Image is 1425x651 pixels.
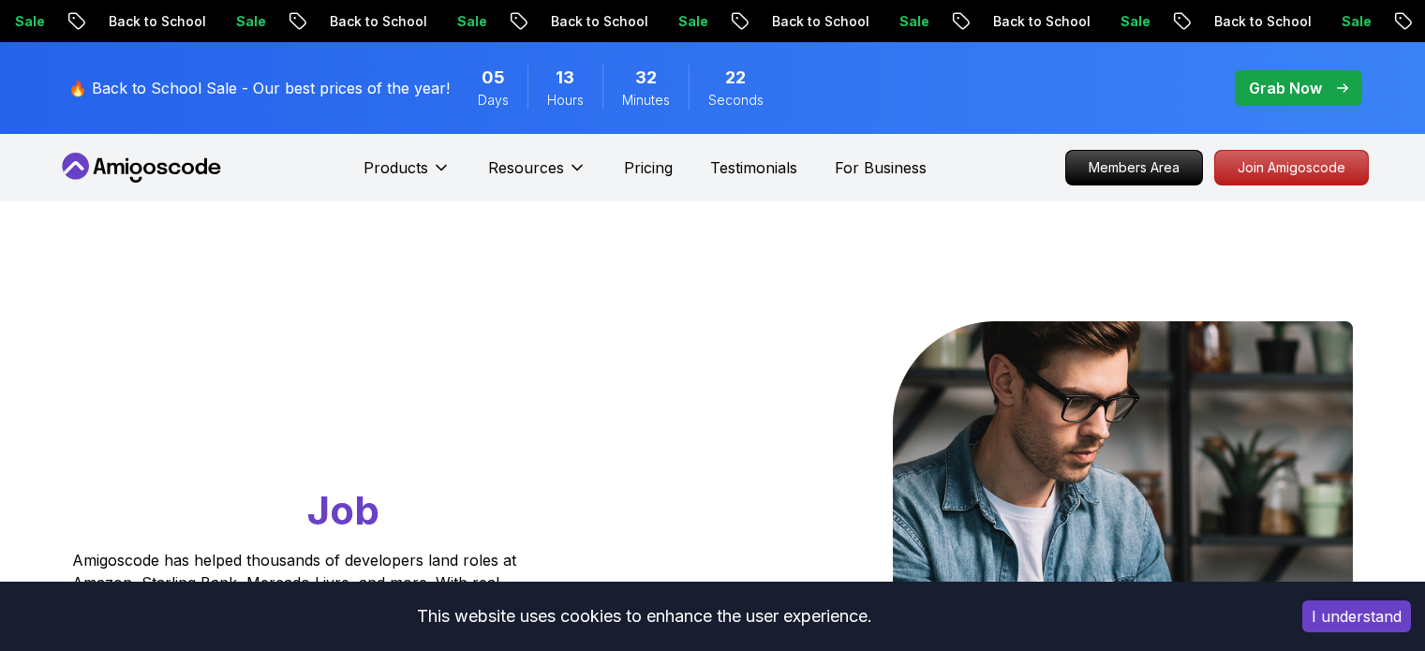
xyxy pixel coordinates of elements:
[1084,12,1144,31] p: Sale
[1178,12,1305,31] p: Back to School
[1249,77,1322,99] p: Grab Now
[14,596,1274,637] div: This website uses cookies to enhance the user experience.
[547,91,584,110] span: Hours
[72,321,588,538] h1: Go From Learning to Hired: Master Java, Spring Boot & Cloud Skills That Get You the
[364,156,451,194] button: Products
[307,486,379,534] span: Job
[421,12,481,31] p: Sale
[72,12,200,31] p: Back to School
[710,156,797,179] a: Testimonials
[1066,151,1202,185] p: Members Area
[708,91,764,110] span: Seconds
[556,65,574,91] span: 13 Hours
[364,156,428,179] p: Products
[635,65,657,91] span: 32 Minutes
[957,12,1084,31] p: Back to School
[1065,150,1203,185] a: Members Area
[488,156,564,179] p: Resources
[482,65,505,91] span: 5 Days
[622,91,670,110] span: Minutes
[72,549,522,639] p: Amigoscode has helped thousands of developers land roles at Amazon, Starling Bank, Mercado Livre,...
[725,65,746,91] span: 22 Seconds
[488,156,586,194] button: Resources
[1305,12,1365,31] p: Sale
[835,156,927,179] a: For Business
[68,77,450,99] p: 🔥 Back to School Sale - Our best prices of the year!
[1215,151,1368,185] p: Join Amigoscode
[200,12,260,31] p: Sale
[1302,600,1411,632] button: Accept cookies
[293,12,421,31] p: Back to School
[735,12,863,31] p: Back to School
[624,156,673,179] a: Pricing
[642,12,702,31] p: Sale
[863,12,923,31] p: Sale
[1214,150,1369,185] a: Join Amigoscode
[514,12,642,31] p: Back to School
[478,91,509,110] span: Days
